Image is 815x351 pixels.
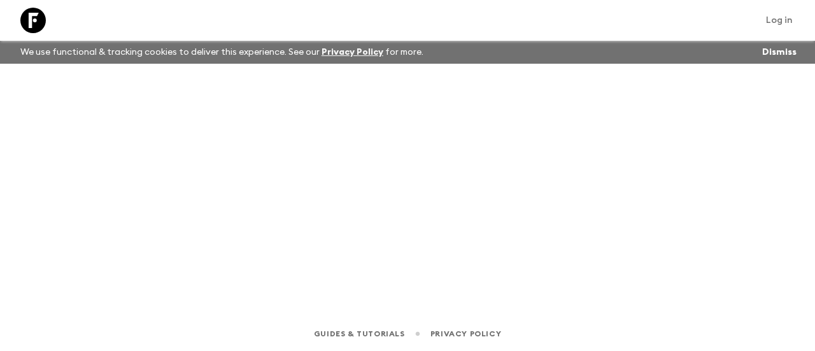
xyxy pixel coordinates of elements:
[430,327,501,341] a: Privacy Policy
[759,11,800,29] a: Log in
[15,41,429,64] p: We use functional & tracking cookies to deliver this experience. See our for more.
[759,43,800,61] button: Dismiss
[322,48,383,57] a: Privacy Policy
[314,327,405,341] a: Guides & Tutorials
